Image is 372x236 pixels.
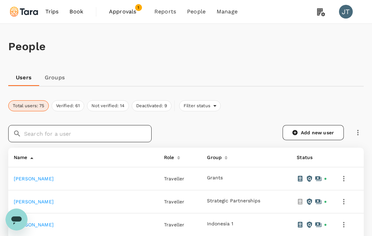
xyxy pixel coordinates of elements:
a: Add new user [283,125,344,140]
span: Trips [45,8,59,16]
h1: People [8,40,364,53]
div: Group [204,150,222,161]
a: Groups [39,69,70,86]
a: Users [8,69,39,86]
img: Tara Climate Ltd [8,4,40,19]
button: Indonesia 1 [207,221,233,227]
button: Not verified: 14 [87,100,129,111]
span: Reports [154,8,176,16]
button: Grants [207,175,223,181]
a: [PERSON_NAME] [14,199,54,204]
button: Deactivated: 9 [132,100,172,111]
div: Name [11,150,28,161]
th: Status [291,148,332,167]
a: [PERSON_NAME] [14,176,54,181]
button: Strategic Partnerships [207,198,260,204]
div: Role [161,150,174,161]
a: [PERSON_NAME] [14,222,54,227]
span: Traveller [164,222,184,227]
span: 1 [135,4,142,11]
span: People [187,8,206,16]
button: Verified: 61 [52,100,84,111]
div: Filter status [179,100,221,111]
iframe: Button to launch messaging window [6,209,28,231]
span: Approvals [109,8,143,16]
span: Book [69,8,83,16]
div: JT [339,5,353,19]
span: Traveller [164,176,184,181]
button: Total users: 75 [8,100,49,111]
input: Search for a user [24,125,152,142]
span: Filter status [179,103,213,109]
span: Manage [217,8,238,16]
span: Traveller [164,199,184,204]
